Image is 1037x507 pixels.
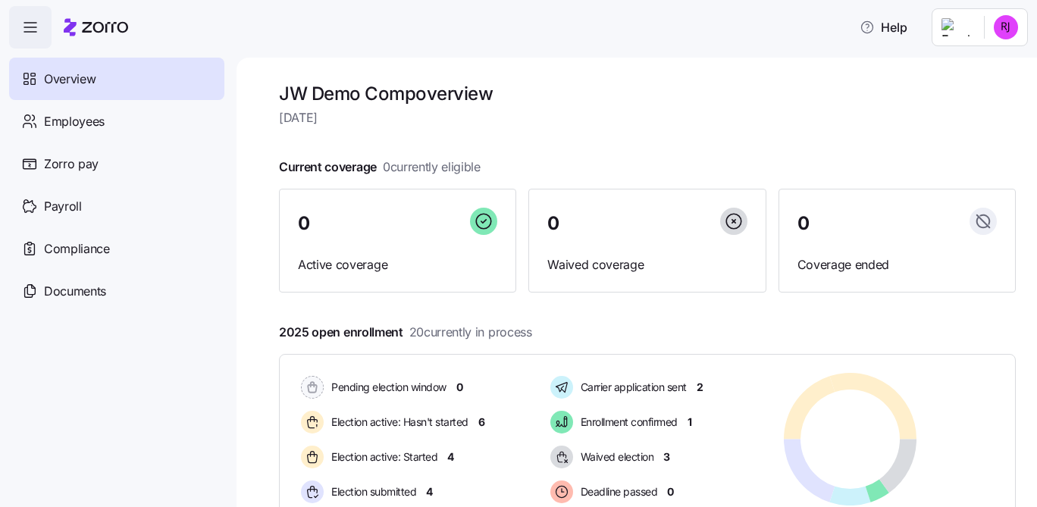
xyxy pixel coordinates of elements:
a: Payroll [9,185,224,227]
span: Overview [44,70,96,89]
span: 4 [426,484,433,499]
span: 20 currently in process [409,323,532,342]
span: 2 [697,380,703,395]
img: Employer logo [941,18,972,36]
span: 0 [547,214,559,233]
span: Employees [44,112,105,131]
a: Employees [9,100,224,142]
span: 3 [663,449,670,465]
span: Pending election window [327,380,446,395]
h1: JW Demo Comp overview [279,82,1016,105]
span: Deadline passed [576,484,658,499]
span: Election active: Hasn't started [327,415,468,430]
span: Zorro pay [44,155,99,174]
span: Active coverage [298,255,497,274]
span: Help [860,18,907,36]
span: 0 [456,380,463,395]
span: Election active: Started [327,449,437,465]
span: Waived coverage [547,255,747,274]
span: 4 [447,449,454,465]
span: 0 [667,484,674,499]
span: Carrier application sent [576,380,687,395]
span: Coverage ended [797,255,997,274]
span: Election submitted [327,484,416,499]
span: Enrollment confirmed [576,415,678,430]
span: 1 [688,415,692,430]
a: Documents [9,270,224,312]
span: [DATE] [279,108,1016,127]
span: Documents [44,282,106,301]
img: d3fc00224e5a52d2f0b9f37df6919198 [994,15,1018,39]
span: 0 [797,214,810,233]
a: Overview [9,58,224,100]
span: 6 [478,415,485,430]
span: 0 currently eligible [383,158,481,177]
span: 2025 open enrollment [279,323,532,342]
span: Waived election [576,449,654,465]
span: 0 [298,214,310,233]
span: Current coverage [279,158,481,177]
span: Payroll [44,197,82,216]
a: Compliance [9,227,224,270]
a: Zorro pay [9,142,224,185]
button: Help [847,12,920,42]
span: Compliance [44,239,110,258]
